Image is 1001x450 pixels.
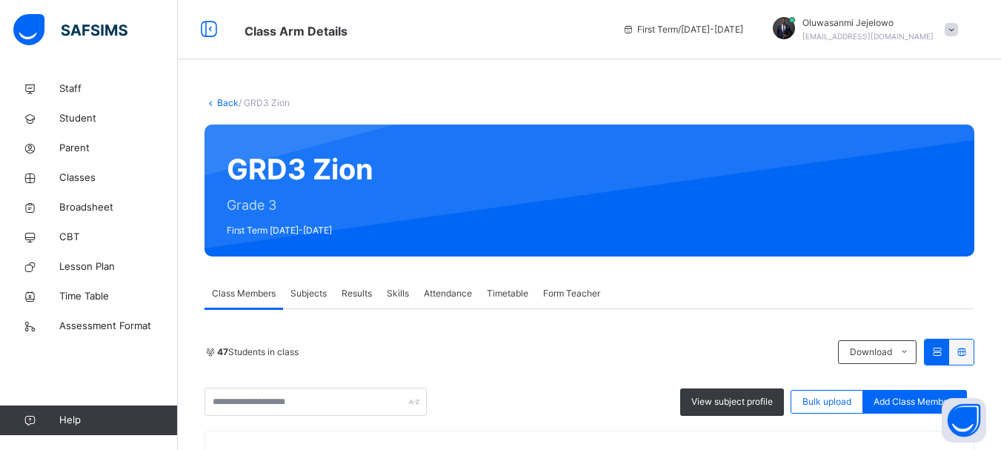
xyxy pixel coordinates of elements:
[802,395,851,408] span: Bulk upload
[59,82,178,96] span: Staff
[59,230,178,245] span: CBT
[802,16,934,30] span: Oluwasanmi Jejelowo
[59,259,178,274] span: Lesson Plan
[59,171,178,185] span: Classes
[342,287,372,300] span: Results
[59,111,178,126] span: Student
[424,287,472,300] span: Attendance
[212,287,276,300] span: Class Members
[802,32,934,41] span: [EMAIL_ADDRESS][DOMAIN_NAME]
[942,398,986,443] button: Open asap
[245,24,347,39] span: Class Arm Details
[59,141,178,156] span: Parent
[387,287,409,300] span: Skills
[758,16,965,43] div: OluwasanmiJejelowo
[13,14,127,45] img: safsims
[239,97,290,108] span: / GRD3 Zion
[217,97,239,108] a: Back
[543,287,600,300] span: Form Teacher
[59,200,178,215] span: Broadsheet
[59,319,178,334] span: Assessment Format
[850,345,892,359] span: Download
[290,287,327,300] span: Subjects
[622,23,743,36] span: session/term information
[487,287,528,300] span: Timetable
[59,413,177,428] span: Help
[217,346,228,357] b: 47
[217,345,299,359] span: Students in class
[874,395,956,408] span: Add Class Members
[691,395,773,408] span: View subject profile
[59,289,178,304] span: Time Table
